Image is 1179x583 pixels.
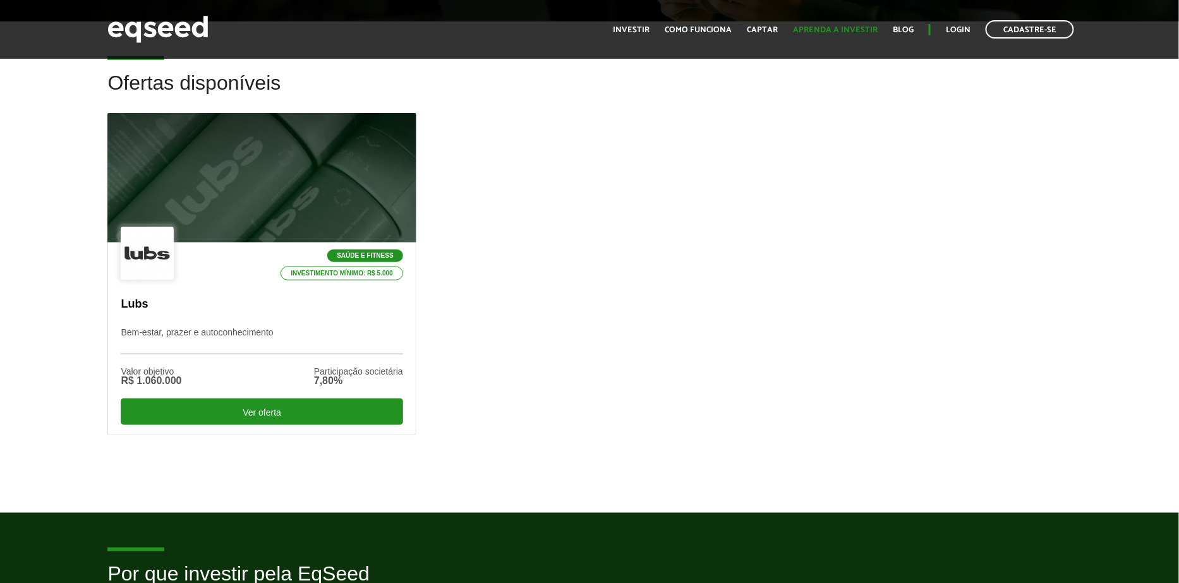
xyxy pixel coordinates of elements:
[613,26,650,34] a: Investir
[121,376,181,386] div: R$ 1.060.000
[107,13,209,46] img: EqSeed
[121,367,181,376] div: Valor objetivo
[107,113,416,435] a: Saúde e Fitness Investimento mínimo: R$ 5.000 Lubs Bem-estar, prazer e autoconhecimento Valor obj...
[121,399,402,425] div: Ver oferta
[327,249,402,262] p: Saúde e Fitness
[986,20,1074,39] a: Cadastre-se
[281,267,403,280] p: Investimento mínimo: R$ 5.000
[665,26,732,34] a: Como funciona
[107,72,1071,113] h2: Ofertas disponíveis
[893,26,914,34] a: Blog
[946,26,970,34] a: Login
[121,298,402,311] p: Lubs
[314,367,403,376] div: Participação societária
[793,26,878,34] a: Aprenda a investir
[121,327,402,354] p: Bem-estar, prazer e autoconhecimento
[314,376,403,386] div: 7,80%
[747,26,778,34] a: Captar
